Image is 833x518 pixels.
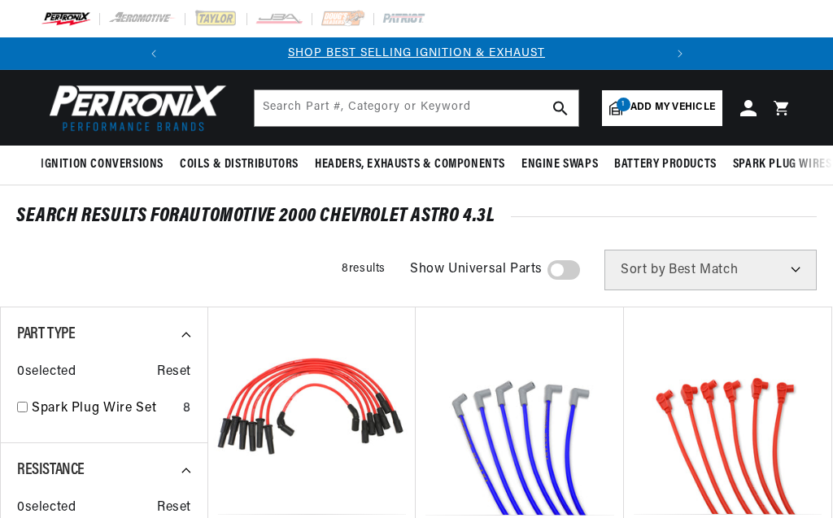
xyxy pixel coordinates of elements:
[255,90,578,126] input: Search Part #, Category or Keyword
[288,47,545,59] a: SHOP BEST SELLING IGNITION & EXHAUST
[621,263,665,276] span: Sort by
[137,37,170,70] button: Translation missing: en.sections.announcements.previous_announcement
[614,156,717,173] span: Battery Products
[41,156,164,173] span: Ignition Conversions
[172,146,307,184] summary: Coils & Distributors
[41,146,172,184] summary: Ignition Conversions
[602,90,722,126] a: 1Add my vehicle
[183,398,191,420] div: 8
[664,37,696,70] button: Translation missing: en.sections.announcements.next_announcement
[513,146,606,184] summary: Engine Swaps
[307,146,513,184] summary: Headers, Exhausts & Components
[410,259,543,281] span: Show Universal Parts
[521,156,598,173] span: Engine Swaps
[32,398,177,420] a: Spark Plug Wire Set
[41,80,228,136] img: Pertronix
[170,45,664,63] div: 1 of 2
[617,98,630,111] span: 1
[17,462,85,478] span: Resistance
[157,362,191,383] span: Reset
[733,156,832,173] span: Spark Plug Wires
[180,156,299,173] span: Coils & Distributors
[630,100,715,115] span: Add my vehicle
[315,156,505,173] span: Headers, Exhausts & Components
[606,146,725,184] summary: Battery Products
[543,90,578,126] button: search button
[17,326,75,342] span: Part Type
[17,362,76,383] span: 0 selected
[170,45,664,63] div: Announcement
[604,250,817,290] select: Sort by
[16,208,817,224] div: SEARCH RESULTS FOR Automotive 2000 Chevrolet Astro 4.3L
[342,263,386,275] span: 8 results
